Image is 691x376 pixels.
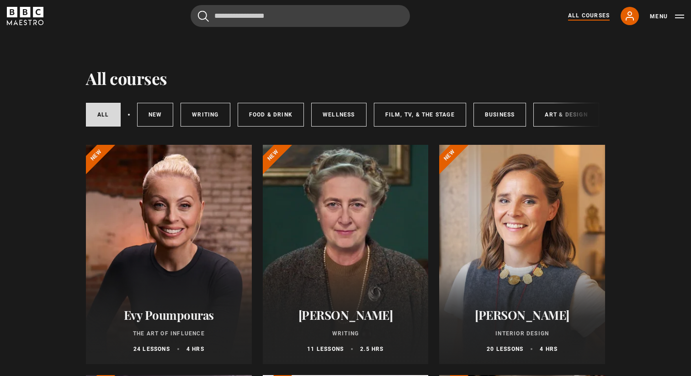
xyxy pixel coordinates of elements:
[133,345,170,353] p: 24 lessons
[473,103,526,127] a: Business
[86,69,167,88] h1: All courses
[533,103,599,127] a: Art & Design
[311,103,367,127] a: Wellness
[274,308,418,322] h2: [PERSON_NAME]
[439,145,605,364] a: [PERSON_NAME] Interior Design 20 lessons 4 hrs New
[650,12,684,21] button: Toggle navigation
[198,11,209,22] button: Submit the search query
[540,345,558,353] p: 4 hrs
[568,11,610,21] a: All Courses
[274,329,418,338] p: Writing
[307,345,344,353] p: 11 lessons
[86,145,252,364] a: Evy Poumpouras The Art of Influence 24 lessons 4 hrs New
[450,308,594,322] h2: [PERSON_NAME]
[181,103,230,127] a: Writing
[137,103,174,127] a: New
[97,308,241,322] h2: Evy Poumpouras
[450,329,594,338] p: Interior Design
[7,7,43,25] svg: BBC Maestro
[360,345,383,353] p: 2.5 hrs
[263,145,429,364] a: [PERSON_NAME] Writing 11 lessons 2.5 hrs New
[97,329,241,338] p: The Art of Influence
[191,5,410,27] input: Search
[487,345,523,353] p: 20 lessons
[238,103,304,127] a: Food & Drink
[86,103,121,127] a: All
[186,345,204,353] p: 4 hrs
[374,103,466,127] a: Film, TV, & The Stage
